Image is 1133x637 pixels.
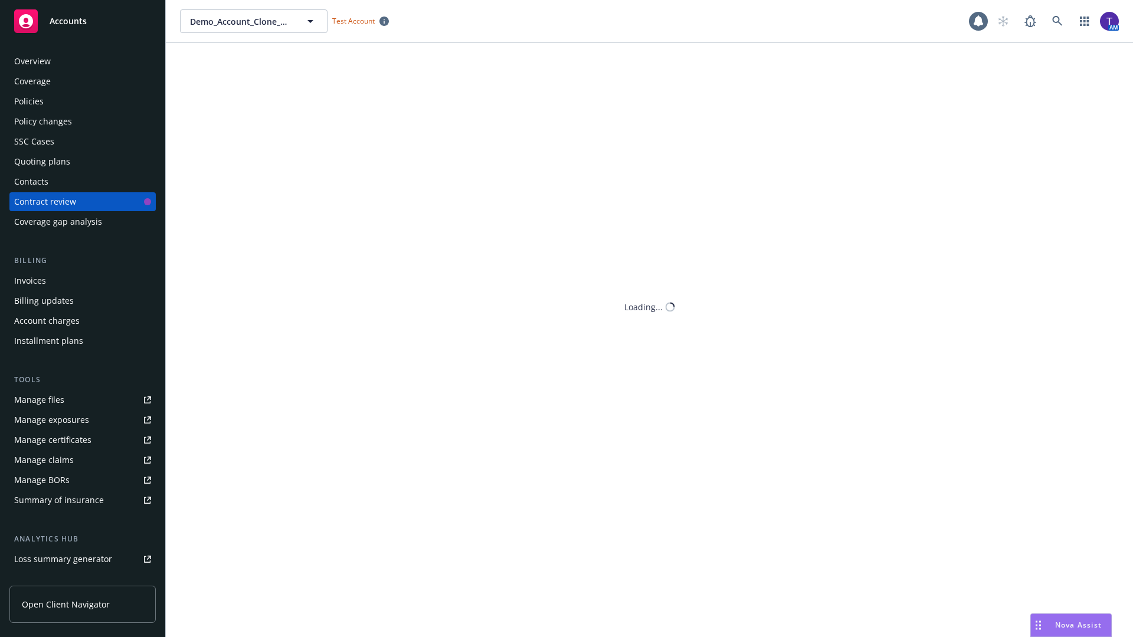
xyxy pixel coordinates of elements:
button: Nova Assist [1030,613,1112,637]
button: Demo_Account_Clone_QA_CR_Tests_Demo [180,9,328,33]
a: Switch app [1073,9,1096,33]
a: Summary of insurance [9,491,156,510]
div: Tools [9,374,156,386]
div: Policy changes [14,112,72,131]
div: Contract review [14,192,76,211]
div: Policies [14,92,44,111]
span: Test Account [332,16,375,26]
a: Policies [9,92,156,111]
a: Account charges [9,311,156,330]
div: Billing updates [14,291,74,310]
div: Coverage gap analysis [14,212,102,231]
div: Summary of insurance [14,491,104,510]
a: Manage BORs [9,471,156,490]
div: Account charges [14,311,80,330]
span: Demo_Account_Clone_QA_CR_Tests_Demo [190,15,292,28]
a: Search [1046,9,1069,33]
div: SSC Cases [14,132,54,151]
div: Billing [9,255,156,267]
div: Invoices [14,271,46,290]
a: SSC Cases [9,132,156,151]
a: Installment plans [9,331,156,350]
div: Overview [14,52,51,71]
span: Accounts [50,17,87,26]
a: Manage exposures [9,411,156,429]
img: photo [1100,12,1119,31]
span: Test Account [328,15,394,27]
a: Manage files [9,390,156,409]
a: Accounts [9,5,156,38]
a: Manage claims [9,451,156,469]
a: Start snowing [991,9,1015,33]
a: Coverage [9,72,156,91]
a: Contacts [9,172,156,191]
div: Analytics hub [9,533,156,545]
span: Nova Assist [1055,620,1102,630]
div: Contacts [14,172,48,191]
div: Quoting plans [14,152,70,171]
a: Billing updates [9,291,156,310]
a: Invoices [9,271,156,290]
a: Quoting plans [9,152,156,171]
a: Loss summary generator [9,550,156,569]
div: Manage BORs [14,471,70,490]
div: Manage exposures [14,411,89,429]
div: Drag to move [1031,614,1046,636]
div: Manage claims [14,451,74,469]
a: Manage certificates [9,431,156,449]
a: Coverage gap analysis [9,212,156,231]
div: Loading... [624,301,663,313]
div: Manage certificates [14,431,91,449]
div: Coverage [14,72,51,91]
a: Policy changes [9,112,156,131]
div: Loss summary generator [14,550,112,569]
a: Report a Bug [1019,9,1042,33]
div: Installment plans [14,331,83,350]
div: Manage files [14,390,64,409]
a: Contract review [9,192,156,211]
span: Open Client Navigator [22,598,110,610]
a: Overview [9,52,156,71]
